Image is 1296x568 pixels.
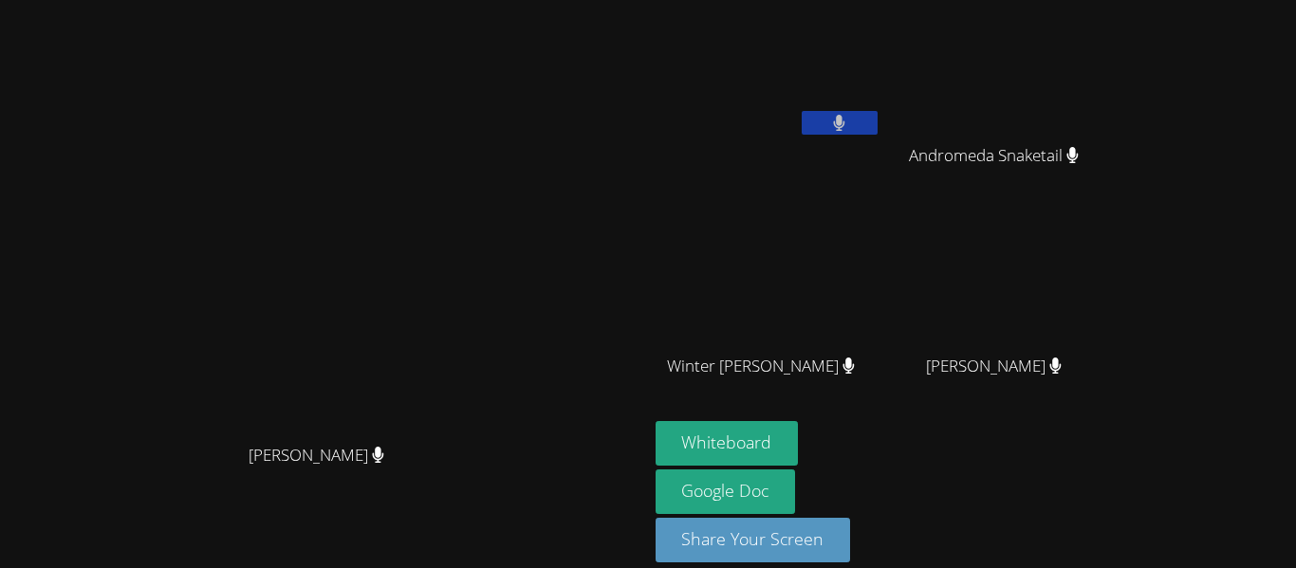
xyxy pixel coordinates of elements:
span: Winter [PERSON_NAME] [667,353,855,380]
button: Share Your Screen [656,518,851,562]
span: [PERSON_NAME] [926,353,1062,380]
span: Andromeda Snaketail [909,142,1079,170]
a: Google Doc [656,469,796,514]
span: [PERSON_NAME] [249,442,384,469]
button: Whiteboard [656,421,799,466]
